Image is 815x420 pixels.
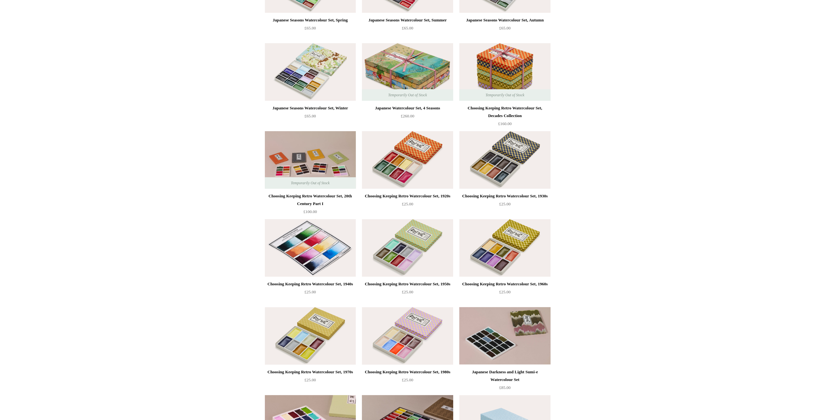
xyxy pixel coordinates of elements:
div: Choosing Keeping Retro Watercolour Set, 1980s [363,368,451,376]
span: £260.00 [401,114,414,118]
a: Japanese Seasons Watercolour Set, Spring £65.00 [265,16,356,43]
span: £25.00 [402,202,413,206]
div: Choosing Keeping Retro Watercolour Set, 1970s [266,368,354,376]
span: £25.00 [499,289,511,294]
a: Choosing Keeping Retro Watercolour Set, 1960s £25.00 [459,280,550,306]
a: Japanese Seasons Watercolour Set, Winter Japanese Seasons Watercolour Set, Winter [265,43,356,101]
div: Choosing Keeping Retro Watercolour Set, 1960s [461,280,549,288]
div: Choosing Keeping Retro Watercolour Set, 1920s [363,192,451,200]
div: Japanese Watercolour Set, 4 Seasons [363,104,451,112]
div: Japanese Darkness and Light Sumi-e Watercolour Set [461,368,549,384]
a: Japanese Darkness and Light Sumi-e Watercolour Set Japanese Darkness and Light Sumi-e Watercolour... [459,307,550,365]
span: Temporarily Out of Stock [479,89,531,101]
a: Choosing Keeping Retro Watercolour Set, 1930s Choosing Keeping Retro Watercolour Set, 1930s [459,131,550,189]
img: Japanese Darkness and Light Sumi-e Watercolour Set [459,307,550,365]
a: Choosing Keeping Retro Watercolour Set, 20th Century Part I Choosing Keeping Retro Watercolour Se... [265,131,356,189]
div: Japanese Seasons Watercolour Set, Spring [266,16,354,24]
img: Choosing Keeping Retro Watercolour Set, 1960s [459,219,550,277]
span: £100.00 [303,209,317,214]
span: £65.00 [402,26,413,30]
img: Choosing Keeping Retro Watercolour Set, 1950s [362,219,453,277]
div: Japanese Seasons Watercolour Set, Winter [266,104,354,112]
span: £85.00 [499,385,511,390]
div: Choosing Keeping Retro Watercolour Set, 20th Century Part I [266,192,354,208]
a: Choosing Keeping Retro Watercolour Set, 1980s £25.00 [362,368,453,394]
span: £25.00 [402,289,413,294]
span: £25.00 [305,289,316,294]
img: Japanese Watercolour Set, 4 Seasons [362,43,453,101]
div: Choosing Keeping Retro Watercolour Set, 1940s [266,280,354,288]
a: Japanese Darkness and Light Sumi-e Watercolour Set £85.00 [459,368,550,394]
a: Choosing Keeping Retro Watercolour Set, 1950s £25.00 [362,280,453,306]
span: Temporarily Out of Stock [382,89,433,101]
a: Choosing Keeping Retro Watercolour Set, 1920s Choosing Keeping Retro Watercolour Set, 1920s [362,131,453,189]
img: Choosing Keeping Retro Watercolour Set, 1920s [362,131,453,189]
img: Japanese Seasons Watercolour Set, Winter [265,43,356,101]
a: Choosing Keeping Retro Watercolour Set, 1960s Choosing Keeping Retro Watercolour Set, 1960s [459,219,550,277]
a: Choosing Keeping Retro Watercolour Set, 1930s £25.00 [459,192,550,218]
span: £25.00 [305,377,316,382]
span: £25.00 [402,377,413,382]
img: Choosing Keeping Retro Watercolour Set, Decades Collection [459,43,550,101]
a: Japanese Seasons Watercolour Set, Autumn £65.00 [459,16,550,43]
img: Choosing Keeping Retro Watercolour Set, 1980s [362,307,453,365]
span: £25.00 [499,202,511,206]
a: Choosing Keeping Retro Watercolour Set, 1940s Choosing Keeping Retro Watercolour Set, 1940s [265,219,356,277]
div: Choosing Keeping Retro Watercolour Set, 1930s [461,192,549,200]
a: Japanese Watercolour Set, 4 Seasons Japanese Watercolour Set, 4 Seasons Temporarily Out of Stock [362,43,453,101]
div: Choosing Keeping Retro Watercolour Set, Decades Collection [461,104,549,120]
a: Japanese Seasons Watercolour Set, Summer £65.00 [362,16,453,43]
span: £65.00 [499,26,511,30]
span: £160.00 [498,121,511,126]
a: Choosing Keeping Retro Watercolour Set, 1970s £25.00 [265,368,356,394]
a: Choosing Keeping Retro Watercolour Set, 1940s £25.00 [265,280,356,306]
a: Japanese Watercolour Set, 4 Seasons £260.00 [362,104,453,131]
a: Choosing Keeping Retro Watercolour Set, 1920s £25.00 [362,192,453,218]
a: Choosing Keeping Retro Watercolour Set, Decades Collection £160.00 [459,104,550,131]
span: £65.00 [305,26,316,30]
a: Choosing Keeping Retro Watercolour Set, 1950s Choosing Keeping Retro Watercolour Set, 1950s [362,219,453,277]
span: £65.00 [305,114,316,118]
a: Japanese Seasons Watercolour Set, Winter £65.00 [265,104,356,131]
div: Choosing Keeping Retro Watercolour Set, 1950s [363,280,451,288]
img: Choosing Keeping Retro Watercolour Set, 1930s [459,131,550,189]
div: Japanese Seasons Watercolour Set, Summer [363,16,451,24]
span: Temporarily Out of Stock [284,177,336,189]
a: Choosing Keeping Retro Watercolour Set, 20th Century Part I £100.00 [265,192,356,218]
img: Choosing Keeping Retro Watercolour Set, 20th Century Part I [265,131,356,189]
div: Japanese Seasons Watercolour Set, Autumn [461,16,549,24]
a: Choosing Keeping Retro Watercolour Set, 1970s Choosing Keeping Retro Watercolour Set, 1970s [265,307,356,365]
img: Choosing Keeping Retro Watercolour Set, 1970s [265,307,356,365]
img: Choosing Keeping Retro Watercolour Set, 1940s [265,219,356,277]
a: Choosing Keeping Retro Watercolour Set, Decades Collection Choosing Keeping Retro Watercolour Set... [459,43,550,101]
a: Choosing Keeping Retro Watercolour Set, 1980s Choosing Keeping Retro Watercolour Set, 1980s [362,307,453,365]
